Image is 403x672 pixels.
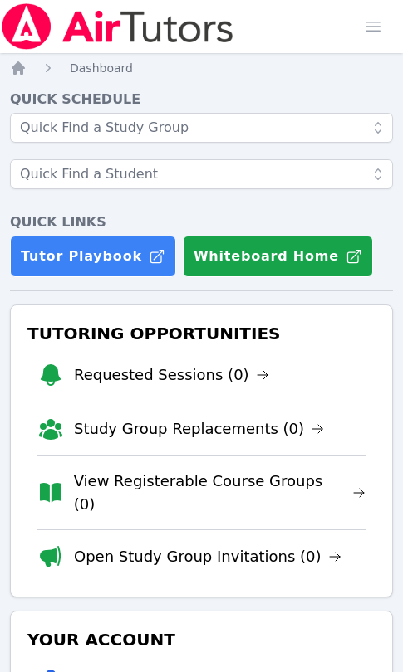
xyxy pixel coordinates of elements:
a: Tutor Playbook [10,236,176,277]
h4: Quick Links [10,212,393,232]
input: Quick Find a Study Group [10,113,393,143]
a: Study Group Replacements (0) [74,417,324,441]
a: Open Study Group Invitations (0) [74,545,342,568]
input: Quick Find a Student [10,159,393,189]
h3: Your Account [24,625,379,655]
a: View Registerable Course Groups (0) [74,470,366,516]
button: Whiteboard Home [183,236,373,277]
nav: Breadcrumb [10,60,393,76]
h3: Tutoring Opportunities [24,319,379,348]
a: Dashboard [70,60,133,76]
h4: Quick Schedule [10,90,393,110]
a: Requested Sessions (0) [74,363,269,387]
span: Dashboard [70,61,133,75]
